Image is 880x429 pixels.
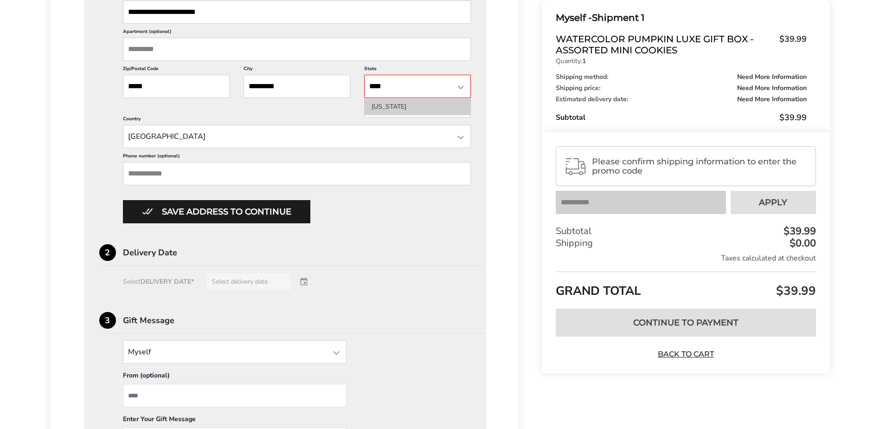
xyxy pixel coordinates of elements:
div: Gift Message [123,316,487,325]
label: Apartment (optional) [123,28,471,38]
label: Country [123,116,471,125]
div: GRAND TOTAL [556,272,816,302]
div: Shipping [556,237,816,249]
button: Apply [731,191,816,214]
span: Apply [759,198,787,207]
label: Phone number (optional) [123,153,471,162]
div: Shipping price: [556,85,806,91]
div: Shipping method: [556,74,806,80]
button: Continue to Payment [556,309,816,337]
span: Need More Information [737,96,807,103]
a: Back to Cart [653,349,718,359]
input: Apartment [123,38,471,61]
span: Need More Information [737,74,807,80]
input: From [123,384,347,407]
span: $39.99 [775,33,807,53]
div: 2 [99,244,116,261]
label: Zip/Postal Code [123,65,230,75]
strong: 1 [582,57,586,65]
span: Myself - [556,12,592,23]
span: $39.99 [779,112,807,123]
div: $0.00 [787,238,816,248]
div: Estimated delivery date: [556,96,806,103]
span: $39.99 [774,283,816,299]
input: State [123,125,471,148]
div: Taxes calculated at checkout [556,253,816,263]
div: From (optional) [123,371,347,384]
input: Delivery Address [123,0,471,24]
div: Shipment 1 [556,10,806,26]
label: State [364,65,471,75]
input: State [123,340,347,364]
a: Watercolor Pumpkin Luxe Gift Box - Assorted Mini Cookies$39.99 [556,33,806,56]
p: Quantity: [556,58,806,65]
button: Button save address [123,200,310,223]
div: Subtotal [556,112,806,123]
div: Enter Your Gift Message [123,415,347,428]
div: Delivery Date [123,248,487,257]
label: City [244,65,350,75]
input: ZIP [123,75,230,98]
span: Please confirm shipping information to enter the promo code [592,157,807,175]
div: 3 [99,312,116,329]
div: $39.99 [781,226,816,236]
input: State [364,75,471,98]
div: Subtotal [556,225,816,237]
input: City [244,75,350,98]
span: Need More Information [737,85,807,91]
span: Watercolor Pumpkin Luxe Gift Box - Assorted Mini Cookies [556,33,774,56]
li: [US_STATE] [365,98,470,115]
